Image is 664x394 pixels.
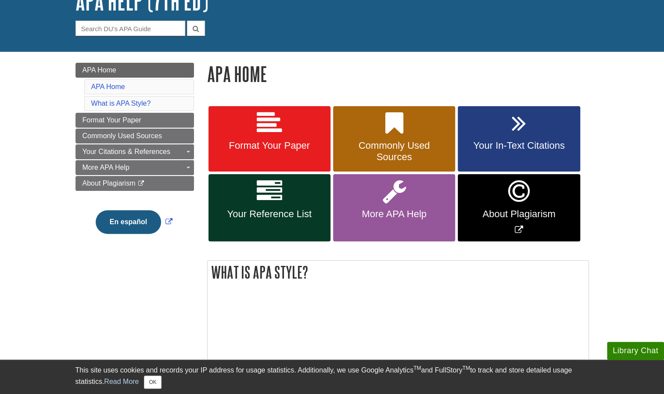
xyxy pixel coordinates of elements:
[75,129,194,143] a: Commonly Used Sources
[137,181,145,186] i: This link opens in a new window
[458,106,580,172] a: Your In-Text Citations
[91,100,151,107] a: What is APA Style?
[340,140,449,163] span: Commonly Used Sources
[208,174,330,241] a: Your Reference List
[340,208,449,220] span: More APA Help
[607,342,664,360] button: Library Chat
[96,210,161,234] button: En español
[75,113,194,128] a: Format Your Paper
[104,378,139,385] a: Read More
[464,140,573,151] span: Your In-Text Citations
[83,132,162,140] span: Commonly Used Sources
[413,365,421,371] sup: TM
[83,116,141,124] span: Format Your Paper
[83,164,129,171] span: More APA Help
[207,63,589,85] h1: APA Home
[458,174,580,241] a: Link opens in new window
[93,218,175,226] a: Link opens in new window
[75,365,589,389] div: This site uses cookies and records your IP address for usage statistics. Additionally, we use Goo...
[208,261,589,284] h2: What is APA Style?
[333,174,455,241] a: More APA Help
[215,140,324,151] span: Format Your Paper
[75,144,194,159] a: Your Citations & References
[215,208,324,220] span: Your Reference List
[83,179,136,187] span: About Plagiarism
[144,376,161,389] button: Close
[208,106,330,172] a: Format Your Paper
[75,63,194,78] a: APA Home
[464,208,573,220] span: About Plagiarism
[75,176,194,191] a: About Plagiarism
[83,66,116,74] span: APA Home
[333,106,455,172] a: Commonly Used Sources
[75,160,194,175] a: More APA Help
[91,83,125,90] a: APA Home
[463,365,470,371] sup: TM
[75,63,194,249] div: Guide Page Menu
[75,21,185,36] input: Search DU's APA Guide
[83,148,170,155] span: Your Citations & References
